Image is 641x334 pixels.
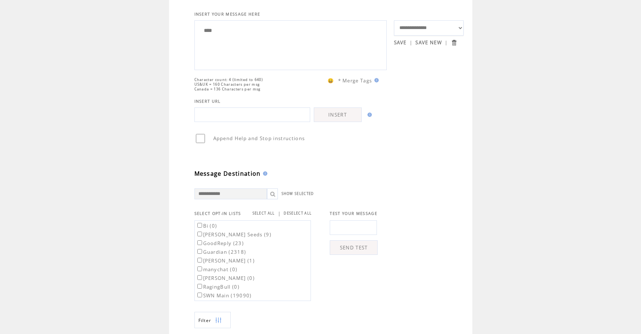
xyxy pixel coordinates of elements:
input: Submit [451,39,457,46]
span: INSERT YOUR MESSAGE HERE [194,12,260,17]
label: Bi (0) [196,223,217,229]
input: SWN Main (19090) [197,293,202,297]
input: [PERSON_NAME] (0) [197,275,202,280]
input: Bi (0) [197,223,202,228]
span: INSERT URL [194,99,221,104]
label: Guardian (2318) [196,249,246,255]
a: SEND TEST [330,240,378,255]
label: [PERSON_NAME] (0) [196,275,255,281]
span: | [445,39,448,46]
span: Append Help and Stop instructions [213,135,305,142]
label: RagingBull (0) [196,284,240,290]
img: help.gif [261,171,267,176]
span: * Merge Tags [338,77,372,84]
a: SELECT ALL [252,211,275,216]
a: SHOW SELECTED [282,191,314,196]
span: Character count: 4 (limited to 640) [194,77,263,82]
span: SELECT OPT-IN LISTS [194,211,241,216]
a: Filter [194,312,231,328]
a: SAVE NEW [415,39,442,46]
span: Show filters [198,317,211,323]
a: INSERT [314,107,362,122]
img: filters.png [215,312,222,329]
span: US&UK = 160 Characters per msg [194,82,260,87]
span: 😀 [328,77,334,84]
label: [PERSON_NAME] (1) [196,257,255,264]
a: SAVE [394,39,407,46]
span: TEST YOUR MESSAGE [330,211,377,216]
img: help.gif [365,113,372,117]
input: GoodReply (23) [197,240,202,245]
span: | [278,210,281,217]
label: SWN Main (19090) [196,292,252,299]
img: help.gif [372,78,379,82]
input: Guardian (2318) [197,249,202,254]
label: GoodReply (23) [196,240,244,247]
span: Canada = 136 Characters per msg [194,87,261,91]
a: DESELECT ALL [284,211,312,216]
span: Message Destination [194,170,261,178]
input: manychat (0) [197,266,202,271]
input: [PERSON_NAME] Seeds (9) [197,232,202,236]
span: | [410,39,412,46]
label: [PERSON_NAME] Seeds (9) [196,231,272,238]
label: manychat (0) [196,266,238,273]
input: RagingBull (0) [197,284,202,289]
input: [PERSON_NAME] (1) [197,258,202,262]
